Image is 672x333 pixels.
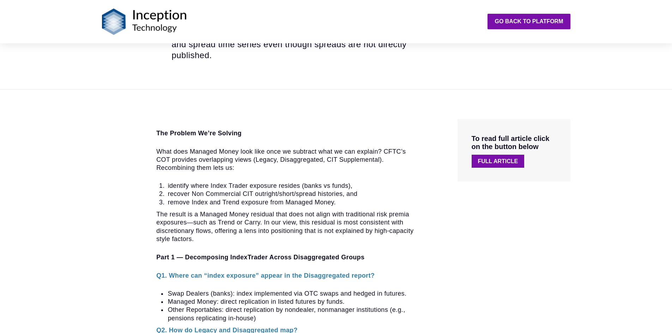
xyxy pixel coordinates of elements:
[167,198,418,206] li: remove Index and Trend exposure from Managed Money.
[156,210,418,243] p: The result is a Managed Money residual that does not align with traditional risk premia exposures...
[167,298,418,306] li: Managed Money: direct replication in listed futures by funds.
[472,135,556,151] h6: To read full article click on the button below
[156,272,375,279] strong: Q1. Where can “index exposure” appear in the Disaggregated report?
[167,182,418,190] li: identify where Index Trader exposure resides (banks vs funds),
[156,148,418,172] p: What does Managed Money look like once we subtract what we can explain? CFTC’s COT provides overl...
[102,8,187,35] img: Logo
[156,130,242,137] span: The Problem We’re Solving
[167,190,418,198] li: recover Non Commercial CIT outright/short/spread histories, and
[167,290,418,298] li: Swap Dealers (banks): index implemented via OTC swaps and hedged in futures.
[472,155,525,168] a: Full Article
[495,18,563,24] strong: Go back to platform
[488,14,570,29] a: Go back to platform
[156,254,364,261] span: Part 1 — Decomposing IndexTrader Across Disaggregated Groups
[167,306,418,322] li: Other Reportables: direct replication by nondealer, nonmanager institutions (e.g., pensions repli...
